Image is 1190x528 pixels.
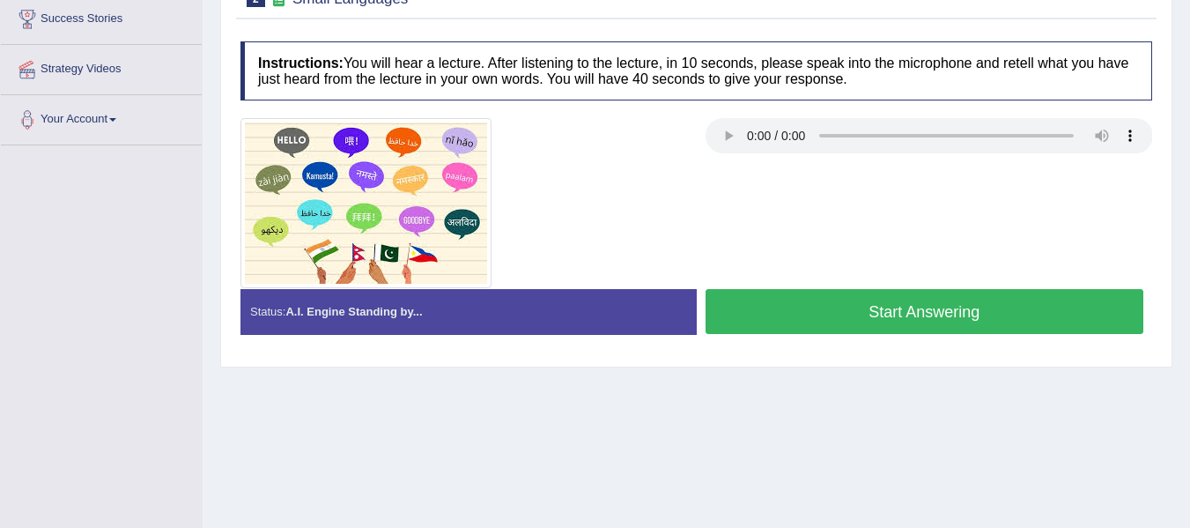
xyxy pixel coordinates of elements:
[1,45,202,89] a: Strategy Videos
[258,56,344,71] b: Instructions:
[285,305,422,318] strong: A.I. Engine Standing by...
[240,41,1152,100] h4: You will hear a lecture. After listening to the lecture, in 10 seconds, please speak into the mic...
[1,95,202,139] a: Your Account
[706,289,1144,334] button: Start Answering
[240,289,697,334] div: Status:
